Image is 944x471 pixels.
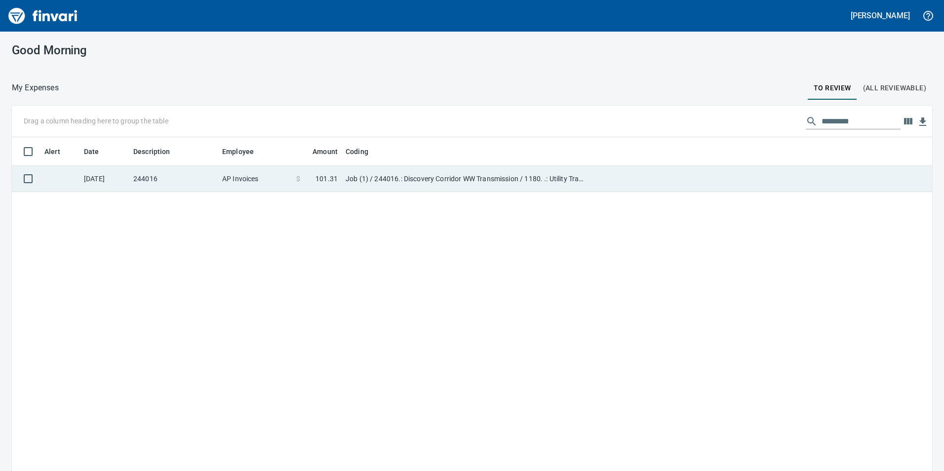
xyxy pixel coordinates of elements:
span: Employee [222,146,267,157]
span: Date [84,146,112,157]
nav: breadcrumb [12,82,59,94]
p: My Expenses [12,82,59,94]
td: AP Invoices [218,166,292,192]
h5: [PERSON_NAME] [851,10,910,21]
span: Alert [44,146,60,157]
p: Drag a column heading here to group the table [24,116,168,126]
td: Job (1) / 244016.: Discovery Corridor WW Transmission / 1180. .: Utility Trailer / 5: Other [342,166,589,192]
span: Coding [346,146,381,157]
h3: Good Morning [12,43,303,57]
span: Employee [222,146,254,157]
span: To Review [814,82,851,94]
span: Amount [300,146,338,157]
span: (All Reviewable) [863,82,926,94]
span: Coding [346,146,368,157]
span: 101.31 [315,174,338,184]
td: [DATE] [80,166,129,192]
button: [PERSON_NAME] [848,8,912,23]
span: Alert [44,146,73,157]
span: Description [133,146,183,157]
span: $ [296,174,300,184]
img: Finvari [6,4,80,28]
span: Description [133,146,170,157]
span: Amount [313,146,338,157]
button: Download table [915,115,930,129]
td: 244016 [129,166,218,192]
span: Date [84,146,99,157]
button: Choose columns to display [901,114,915,129]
